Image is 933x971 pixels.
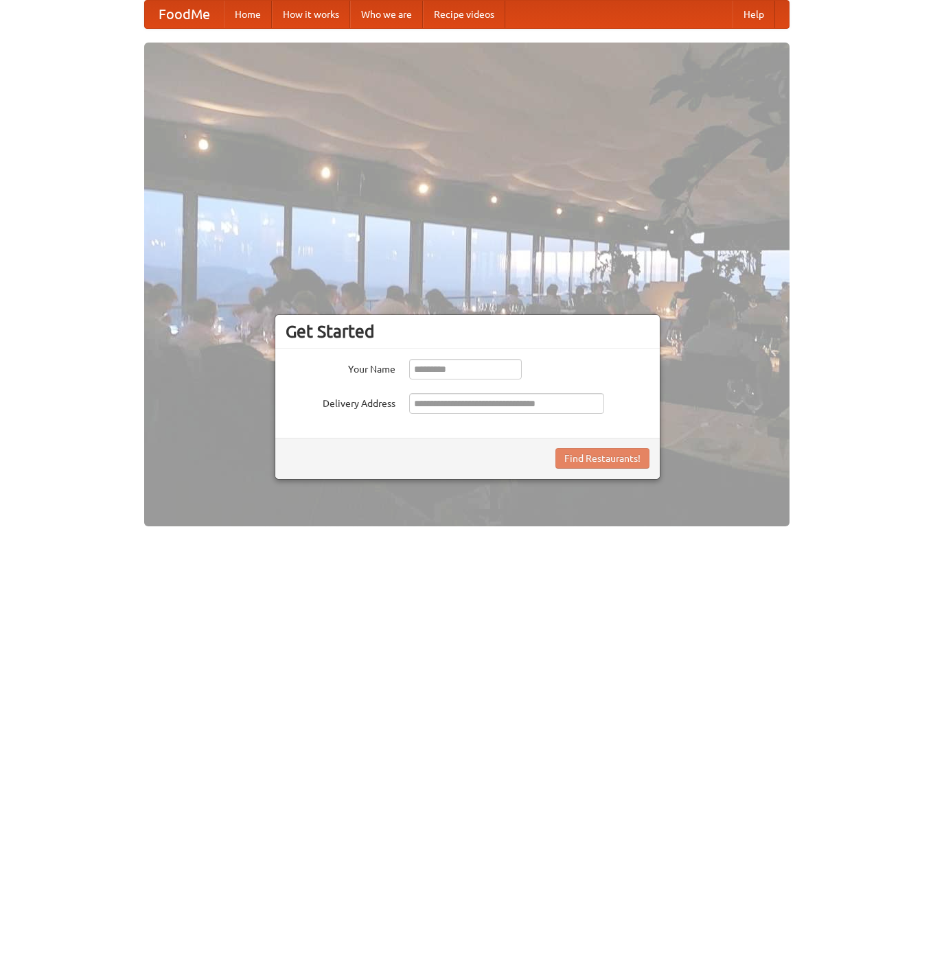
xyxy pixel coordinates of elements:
[224,1,272,28] a: Home
[350,1,423,28] a: Who we are
[286,393,395,410] label: Delivery Address
[272,1,350,28] a: How it works
[145,1,224,28] a: FoodMe
[423,1,505,28] a: Recipe videos
[286,321,649,342] h3: Get Started
[555,448,649,469] button: Find Restaurants!
[733,1,775,28] a: Help
[286,359,395,376] label: Your Name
